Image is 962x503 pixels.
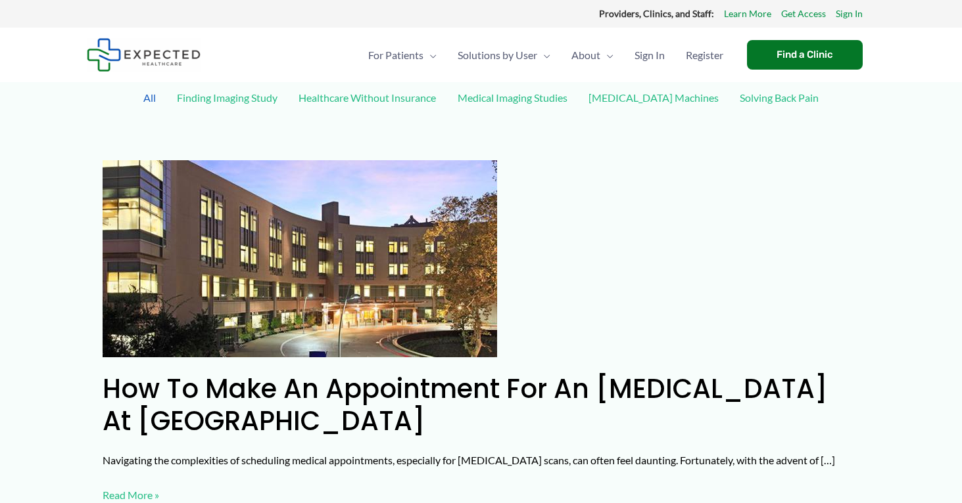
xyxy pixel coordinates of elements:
[571,32,600,78] span: About
[87,82,876,144] div: Post Filters
[451,86,574,109] a: Medical Imaging Studies
[423,32,437,78] span: Menu Toggle
[675,32,734,78] a: Register
[103,450,860,470] p: Navigating the complexities of scheduling medical appointments, especially for [MEDICAL_DATA] sca...
[781,5,826,22] a: Get Access
[458,32,537,78] span: Solutions by User
[103,370,828,439] a: How to Make an Appointment for an [MEDICAL_DATA] at [GEOGRAPHIC_DATA]
[747,40,863,70] a: Find a Clinic
[292,86,443,109] a: Healthcare Without Insurance
[537,32,550,78] span: Menu Toggle
[599,8,714,19] strong: Providers, Clinics, and Staff:
[103,251,497,263] a: Read: How to Make an Appointment for an MRI at Camino Real
[358,32,734,78] nav: Primary Site Navigation
[561,32,624,78] a: AboutMenu Toggle
[447,32,561,78] a: Solutions by UserMenu Toggle
[686,32,723,78] span: Register
[358,32,447,78] a: For PatientsMenu Toggle
[87,38,201,72] img: Expected Healthcare Logo - side, dark font, small
[368,32,423,78] span: For Patients
[170,86,284,109] a: Finding Imaging Study
[103,160,497,357] img: How to Make an Appointment for an MRI at Camino Real
[635,32,665,78] span: Sign In
[137,86,162,109] a: All
[624,32,675,78] a: Sign In
[724,5,771,22] a: Learn More
[836,5,863,22] a: Sign In
[733,86,825,109] a: Solving Back Pain
[582,86,725,109] a: [MEDICAL_DATA] Machines
[600,32,613,78] span: Menu Toggle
